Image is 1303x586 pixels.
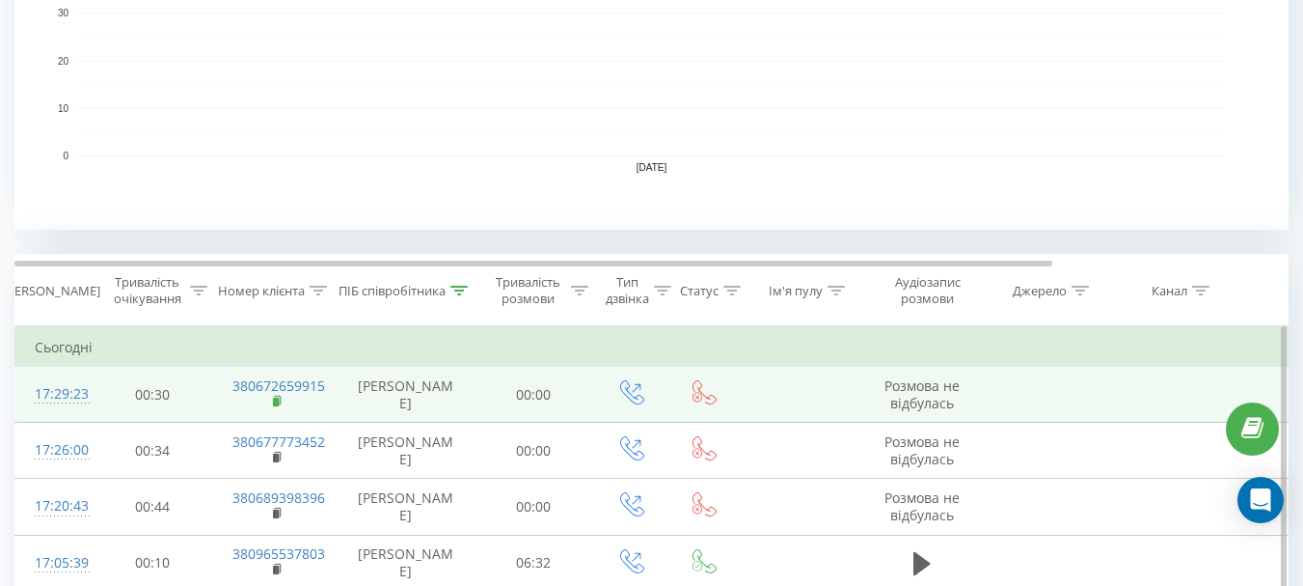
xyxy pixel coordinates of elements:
[35,488,73,525] div: 17:20:43
[339,367,474,423] td: [PERSON_NAME]
[232,488,325,507] a: 380689398396
[490,274,566,307] div: Тривалість розмови
[339,479,474,535] td: [PERSON_NAME]
[58,9,69,19] text: 30
[1237,477,1284,523] div: Open Intercom Messenger
[35,376,73,413] div: 17:29:23
[232,544,325,563] a: 380965537803
[93,423,213,479] td: 00:34
[35,432,73,469] div: 17:26:00
[606,274,649,307] div: Тип дзвінка
[474,479,594,535] td: 00:00
[884,377,960,412] span: Розмова не відбулась
[93,367,213,423] td: 00:30
[58,56,69,67] text: 20
[93,479,213,535] td: 00:44
[109,274,185,307] div: Тривалість очікування
[1013,283,1067,299] div: Джерело
[339,423,474,479] td: [PERSON_NAME]
[474,367,594,423] td: 00:00
[637,162,667,173] text: [DATE]
[884,488,960,524] span: Розмова не відбулась
[884,433,960,468] span: Розмова не відбулась
[35,544,73,582] div: 17:05:39
[680,283,719,299] div: Статус
[339,283,446,299] div: ПІБ співробітника
[474,423,594,479] td: 00:00
[63,151,68,161] text: 0
[1152,283,1187,299] div: Канал
[218,283,305,299] div: Номер клієнта
[232,377,325,395] a: 380672659915
[58,103,69,114] text: 10
[232,433,325,451] a: 380677773452
[769,283,823,299] div: Ім'я пулу
[3,283,100,299] div: [PERSON_NAME]
[881,274,974,307] div: Аудіозапис розмови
